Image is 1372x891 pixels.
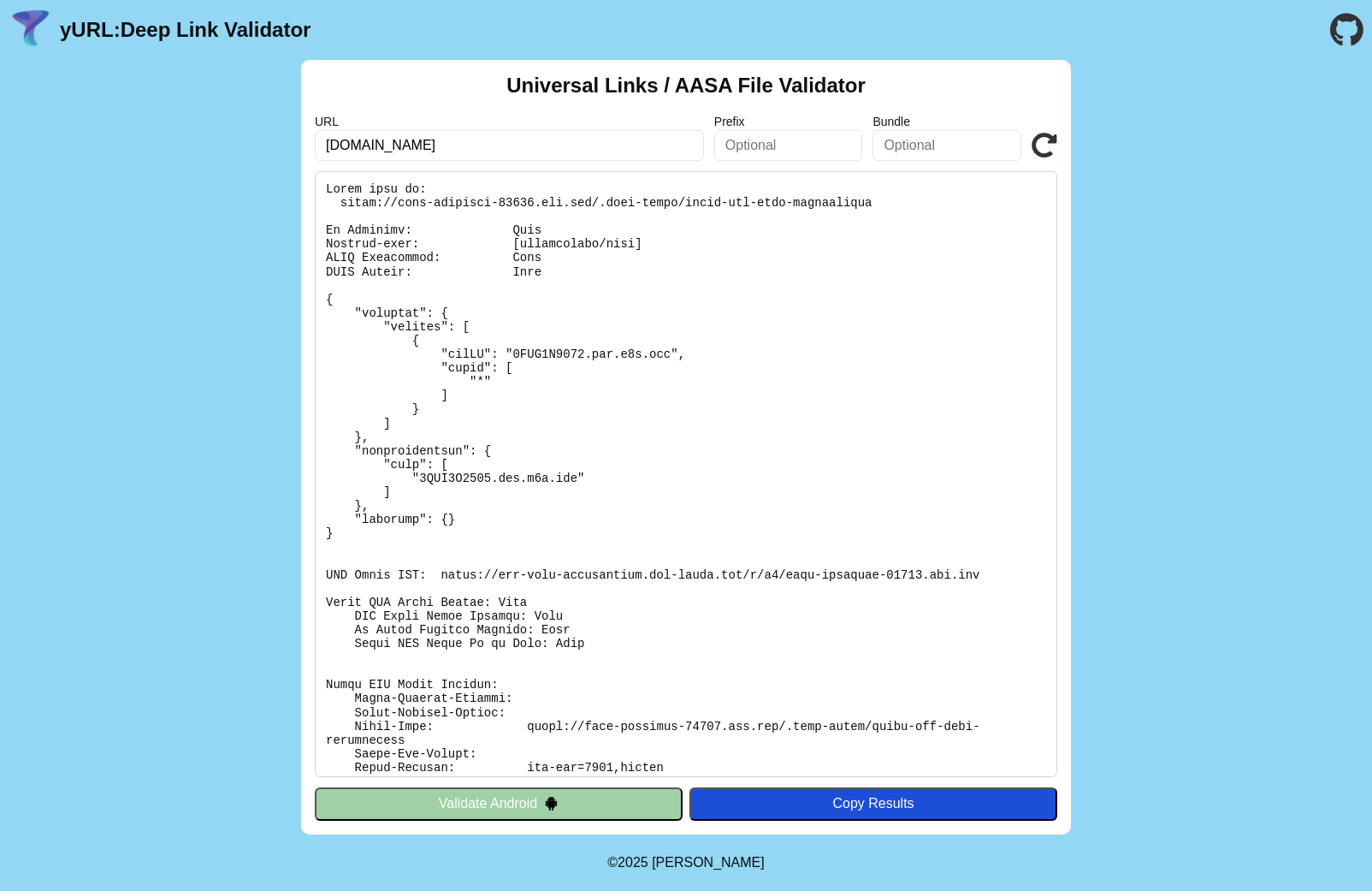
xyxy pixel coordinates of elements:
div: Copy Results [698,796,1049,811]
label: URL [315,115,704,128]
a: yURL:Deep Link Validator [60,18,310,42]
img: droidIcon.svg [544,796,559,811]
pre: Lorem ipsu do: sitam://cons-adipisci-83636.eli.sed/.doei-tempo/incid-utl-etdo-magnaaliqua En Admi... [315,171,1057,777]
label: Bundle [872,115,1021,128]
button: Validate Android [315,787,683,820]
button: Copy Results [689,787,1057,820]
h2: Universal Links / AASA File Validator [506,74,866,98]
footer: © [607,835,764,891]
input: Required [315,130,704,161]
input: Optional [872,130,1021,161]
a: Michael Ibragimchayev's Personal Site [652,855,765,870]
img: yURL Logo [9,8,53,52]
label: Prefix [714,115,863,128]
span: 2025 [618,855,648,870]
input: Optional [714,130,863,161]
